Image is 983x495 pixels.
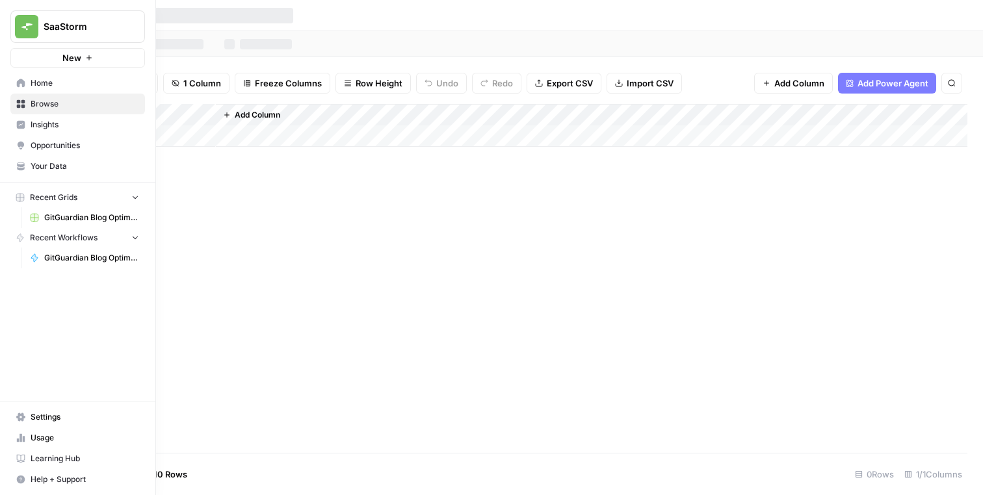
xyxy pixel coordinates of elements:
span: Undo [436,77,458,90]
div: 1/1 Columns [899,464,967,485]
span: Recent Workflows [30,232,98,244]
button: Freeze Columns [235,73,330,94]
button: New [10,48,145,68]
span: 1 Column [183,77,221,90]
button: Add Power Agent [838,73,936,94]
a: Settings [10,407,145,427]
a: Your Data [10,156,145,177]
button: Recent Workflows [10,228,145,247]
button: Row Height [335,73,411,94]
button: Add Column [754,73,833,94]
button: Add Column [218,107,285,123]
span: Add Power Agent [858,77,928,90]
span: Redo [492,77,513,90]
span: Add Column [235,109,280,121]
span: Opportunities [31,140,139,151]
span: Home [31,77,139,89]
span: GitGuardian Blog Optimisation Workflow [44,252,139,264]
a: Opportunities [10,135,145,156]
span: Browse [31,98,139,110]
span: GitGuardian Blog Optimisation [44,212,139,223]
button: Help + Support [10,469,145,490]
img: SaaStorm Logo [15,15,38,38]
span: SaaStorm [44,20,122,33]
span: Row Height [356,77,402,90]
a: Learning Hub [10,448,145,469]
button: Export CSV [527,73,601,94]
span: Usage [31,432,139,444]
button: Undo [416,73,467,94]
span: Export CSV [547,77,593,90]
a: Insights [10,114,145,135]
span: Your Data [31,160,139,172]
button: Import CSV [607,73,682,94]
span: Settings [31,411,139,423]
button: Recent Grids [10,188,145,207]
a: Browse [10,94,145,114]
span: Add Column [774,77,824,90]
span: New [62,51,81,64]
a: GitGuardian Blog Optimisation Workflow [24,247,145,268]
span: Add 10 Rows [135,468,187,481]
div: 0 Rows [850,464,899,485]
a: Usage [10,427,145,448]
a: Home [10,73,145,94]
span: Help + Support [31,474,139,485]
span: Import CSV [627,77,674,90]
button: Workspace: SaaStorm [10,10,145,43]
button: Redo [472,73,521,94]
span: Learning Hub [31,453,139,464]
span: Insights [31,119,139,131]
a: GitGuardian Blog Optimisation [24,207,145,228]
button: 1 Column [163,73,229,94]
span: Freeze Columns [255,77,322,90]
span: Recent Grids [30,192,77,203]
